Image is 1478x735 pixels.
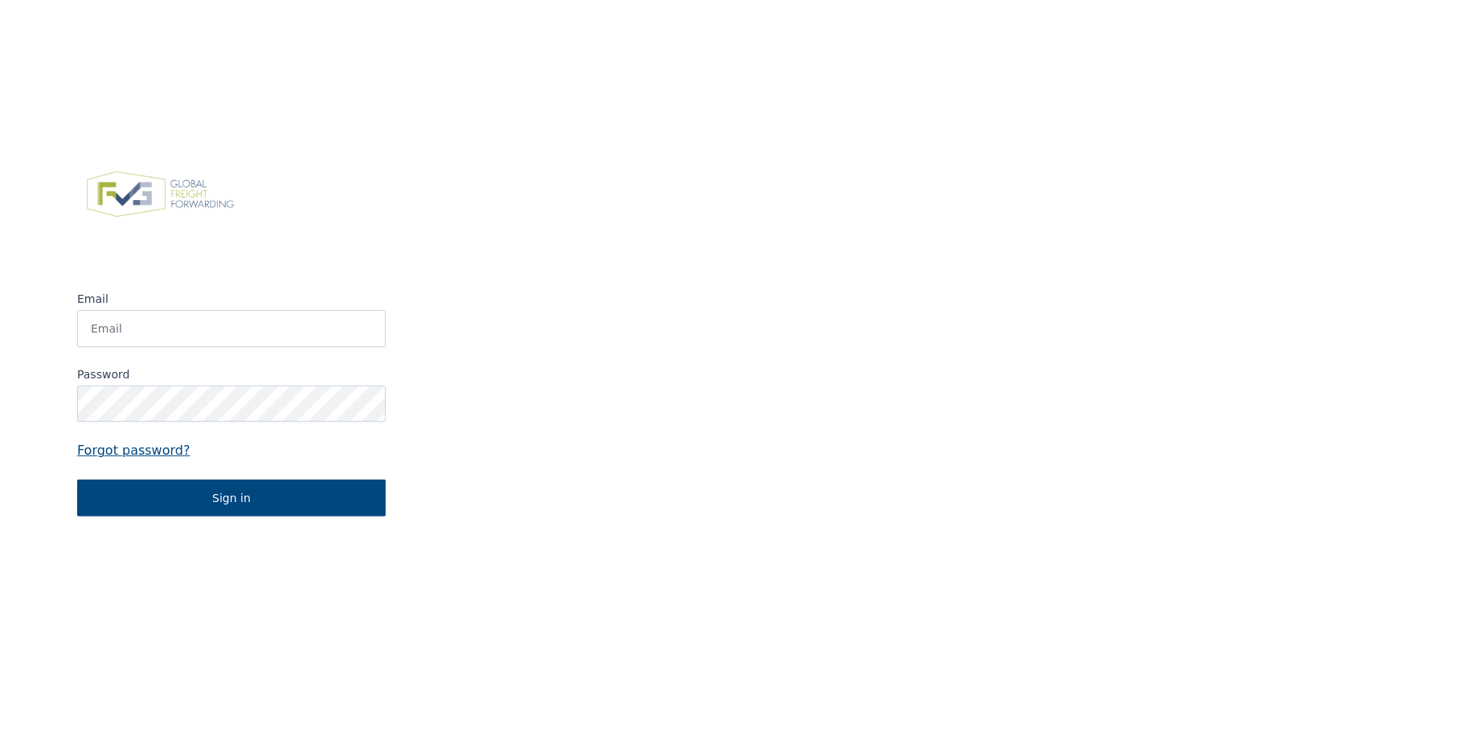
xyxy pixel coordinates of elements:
[77,366,386,382] label: Password
[77,291,386,307] label: Email
[77,480,386,517] button: Sign in
[77,310,386,347] input: Email
[77,441,386,460] a: Forgot password?
[77,162,244,227] img: FVG - Global freight forwarding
